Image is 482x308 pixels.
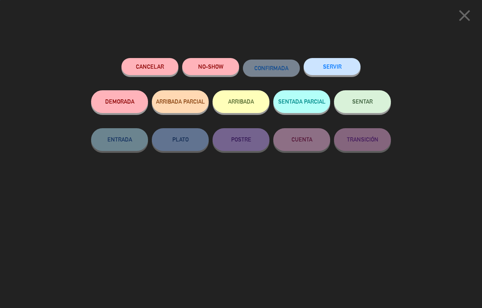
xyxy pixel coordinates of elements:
button: SERVIR [304,58,361,75]
button: SENTADA PARCIAL [273,90,330,113]
i: close [455,6,474,25]
button: NO-SHOW [182,58,239,75]
span: SENTAR [352,98,373,105]
span: ARRIBADA PARCIAL [156,98,205,105]
button: ARRIBADA PARCIAL [152,90,209,113]
button: ARRIBADA [213,90,269,113]
button: CUENTA [273,128,330,151]
button: POSTRE [213,128,269,151]
button: DEMORADA [91,90,148,113]
button: ENTRADA [91,128,148,151]
button: close [453,6,476,28]
button: PLATO [152,128,209,151]
button: SENTAR [334,90,391,113]
button: Cancelar [121,58,178,75]
button: CONFIRMADA [243,60,300,77]
span: CONFIRMADA [254,65,288,71]
button: TRANSICIÓN [334,128,391,151]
